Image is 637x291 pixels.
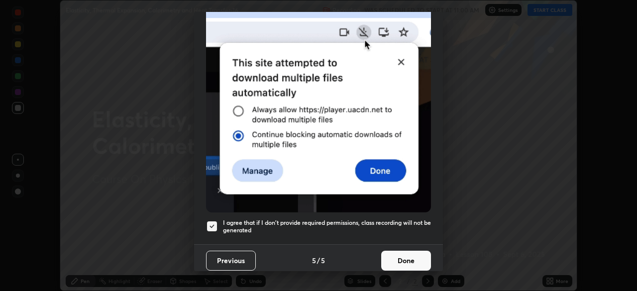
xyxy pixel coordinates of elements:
[317,255,320,266] h4: /
[381,251,431,271] button: Done
[223,219,431,234] h5: I agree that if I don't provide required permissions, class recording will not be generated
[206,251,256,271] button: Previous
[312,255,316,266] h4: 5
[321,255,325,266] h4: 5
